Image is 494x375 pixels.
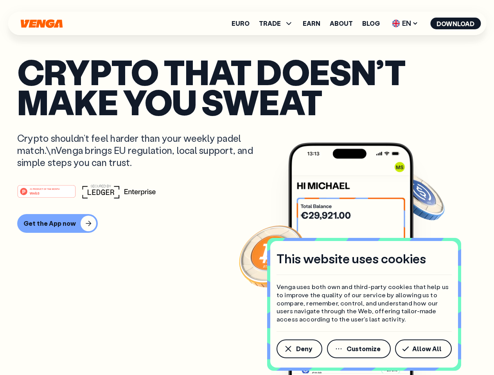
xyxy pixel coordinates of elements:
tspan: Web3 [30,191,40,195]
p: Crypto shouldn’t feel harder than your weekly padel match.\nVenga brings EU regulation, local sup... [17,132,264,169]
div: Get the App now [23,220,76,227]
span: Deny [296,346,312,352]
a: Euro [232,20,250,27]
p: Crypto that doesn’t make you sweat [17,57,477,116]
button: Deny [277,339,322,358]
a: #1 PRODUCT OF THE MONTHWeb3 [17,189,76,200]
a: Get the App now [17,214,477,233]
tspan: #1 PRODUCT OF THE MONTH [30,187,59,190]
span: EN [389,17,421,30]
svg: Home [20,19,63,28]
a: Earn [303,20,320,27]
a: Blog [362,20,380,27]
span: TRADE [259,19,293,28]
button: Customize [327,339,391,358]
span: Customize [347,346,381,352]
img: flag-uk [392,20,400,27]
h4: This website uses cookies [277,250,426,267]
button: Download [430,18,481,29]
img: USDC coin [390,168,446,224]
button: Allow All [395,339,452,358]
button: Get the App now [17,214,98,233]
p: Venga uses both own and third-party cookies that help us to improve the quality of our service by... [277,283,452,323]
span: TRADE [259,20,281,27]
a: About [330,20,353,27]
span: Allow All [412,346,442,352]
img: Bitcoin [237,221,308,291]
